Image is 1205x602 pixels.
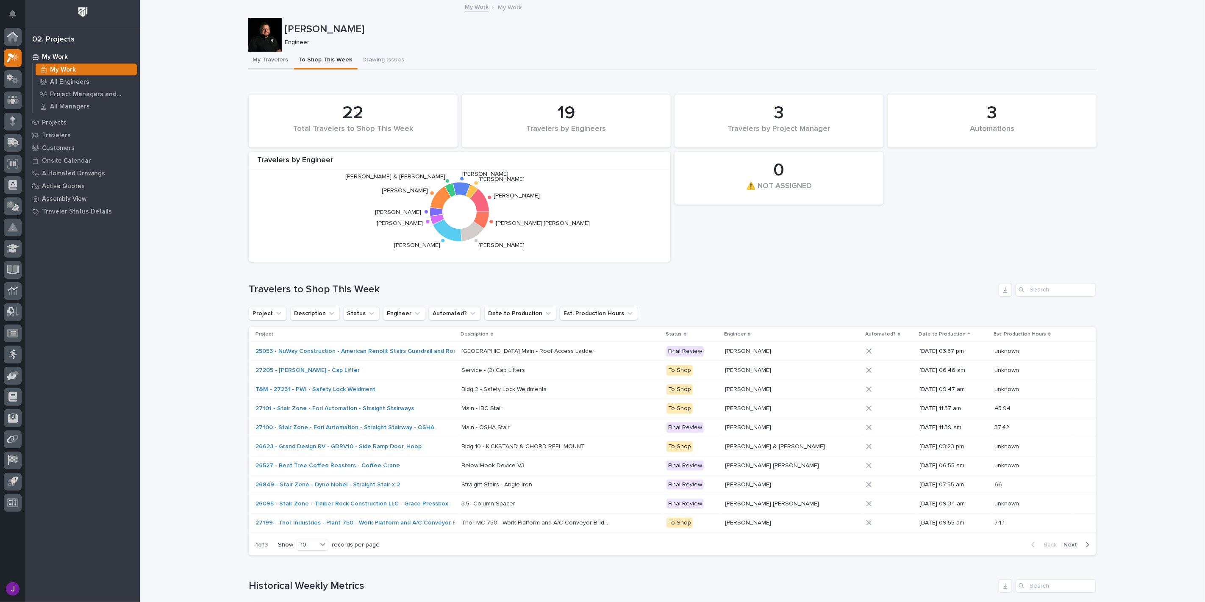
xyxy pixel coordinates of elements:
a: Automated Drawings [25,167,140,180]
div: 19 [476,103,656,124]
p: Engineer [724,330,746,339]
p: Automated? [865,330,896,339]
p: Main - OSHA Stair [461,422,511,431]
a: All Managers [33,100,140,112]
a: 27205 - [PERSON_NAME] - Cap Lifter [255,367,360,374]
div: 22 [263,103,443,124]
button: Automated? [429,307,481,320]
span: Back [1038,541,1057,549]
a: Active Quotes [25,180,140,192]
tr: 27205 - [PERSON_NAME] - Cap Lifter Service - (2) Cap LiftersService - (2) Cap Lifters To Shop[PER... [249,361,1096,380]
text: [PERSON_NAME] [479,176,525,182]
span: Next [1063,541,1082,549]
a: Traveler Status Details [25,205,140,218]
p: Travelers [42,132,71,139]
button: My Travelers [248,52,294,69]
p: My Work [498,2,522,11]
p: [DATE] 06:55 am [919,462,988,469]
p: 74.1 [994,518,1006,527]
button: Description [290,307,340,320]
text: [PERSON_NAME] [462,172,508,178]
p: Project Managers and Engineers [50,91,133,98]
p: Active Quotes [42,183,85,190]
div: Automations [902,125,1082,142]
div: 3 [689,103,869,124]
text: [PERSON_NAME] & [PERSON_NAME] [346,174,446,180]
a: Assembly View [25,192,140,205]
p: My Work [50,66,76,74]
p: [DATE] 09:55 am [919,519,988,527]
p: Assembly View [42,195,86,203]
a: 26849 - Stair Zone - Dyno Nobel - Straight Stair x 2 [255,481,400,488]
p: [DATE] 09:47 am [919,386,988,393]
button: Engineer [383,307,425,320]
div: Total Travelers to Shop This Week [263,125,443,142]
div: 02. Projects [32,35,75,44]
p: [PERSON_NAME] [725,346,773,355]
button: Est. Production Hours [560,307,638,320]
tr: 26849 - Stair Zone - Dyno Nobel - Straight Stair x 2 Straight Stairs - Angle IronStraight Stairs ... [249,475,1096,494]
p: [DATE] 11:39 am [919,424,988,431]
div: To Shop [666,365,693,376]
p: [PERSON_NAME] [725,384,773,393]
tr: 27199 - Thor Industries - Plant 750 - Work Platform and A/C Conveyor Relocation Thor MC 750 - Wor... [249,513,1096,533]
text: [PERSON_NAME] [375,209,422,215]
p: Main - IBC Stair [461,403,504,412]
p: My Work [42,53,68,61]
input: Search [1016,579,1096,593]
a: 26623 - Grand Design RV - GDRV10 - Side Ramp Door, Hoop [255,443,422,450]
div: Final Review [666,480,704,490]
p: 66 [994,480,1004,488]
a: T&M - 27231 - PWI - Safety Lock Weldment [255,386,375,393]
a: Projects [25,116,140,129]
div: Travelers by Project Manager [689,125,869,142]
div: To Shop [666,384,693,395]
tr: 27101 - Stair Zone - Fori Automation - Straight Stairways Main - IBC StairMain - IBC Stair To Sho... [249,399,1096,418]
tr: 26527 - Bent Tree Coffee Roasters - Coffee Crane Below Hook Device V3Below Hook Device V3 Final R... [249,456,1096,475]
text: [PERSON_NAME] [394,242,441,248]
button: Drawing Issues [358,52,410,69]
div: Travelers by Engineers [476,125,656,142]
a: Travelers [25,129,140,141]
p: [DATE] 06:46 am [919,367,988,374]
p: Description [461,330,489,339]
p: [PERSON_NAME] [PERSON_NAME] [725,499,821,508]
tr: 27100 - Stair Zone - Fori Automation - Straight Stairway - OSHA Main - OSHA StairMain - OSHA Stai... [249,418,1096,437]
p: Projects [42,119,67,127]
a: 26095 - Stair Zone - Timber Rock Construction LLC - Grace Pressbox [255,500,448,508]
p: Thor MC 750 - Work Platform and A/C Conveyor Bridge Relocation [461,518,611,527]
p: 37.42 [994,422,1011,431]
h1: Historical Weekly Metrics [249,580,995,592]
p: [GEOGRAPHIC_DATA] Main - Roof Access Ladder [461,346,596,355]
text: [PERSON_NAME] [PERSON_NAME] [496,221,590,227]
input: Search [1016,283,1096,297]
div: To Shop [666,518,693,528]
a: My Work [25,50,140,63]
p: [DATE] 03:57 pm [919,348,988,355]
p: [PERSON_NAME] [725,365,773,374]
button: Project [249,307,287,320]
p: Automated Drawings [42,170,105,178]
p: unknown [994,346,1021,355]
p: 1 of 3 [249,535,275,555]
button: Notifications [4,5,22,23]
a: Onsite Calendar [25,154,140,167]
tr: 25053 - NuWay Construction - American Renolit Stairs Guardrail and Roof Ladder [GEOGRAPHIC_DATA] ... [249,342,1096,361]
a: 26527 - Bent Tree Coffee Roasters - Coffee Crane [255,462,400,469]
a: 27101 - Stair Zone - Fori Automation - Straight Stairways [255,405,414,412]
a: Project Managers and Engineers [33,88,140,100]
p: [DATE] 03:23 pm [919,443,988,450]
p: unknown [994,384,1021,393]
p: All Managers [50,103,90,111]
p: Show [278,541,293,549]
p: [PERSON_NAME] [725,403,773,412]
text: [PERSON_NAME] [494,193,540,199]
h1: Travelers to Shop This Week [249,283,995,296]
tr: 26623 - Grand Design RV - GDRV10 - Side Ramp Door, Hoop Bldg 10 - KICKSTAND & CHORD REEL MOUNTBld... [249,437,1096,456]
p: Est. Production Hours [994,330,1046,339]
tr: T&M - 27231 - PWI - Safety Lock Weldment Bldg 2 - Safety Lock WeldmentsBldg 2 - Safety Lock Weldm... [249,380,1096,399]
p: [PERSON_NAME] & [PERSON_NAME] [725,441,827,450]
a: 27100 - Stair Zone - Fori Automation - Straight Stairway - OSHA [255,424,434,431]
text: [PERSON_NAME] [479,242,525,248]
